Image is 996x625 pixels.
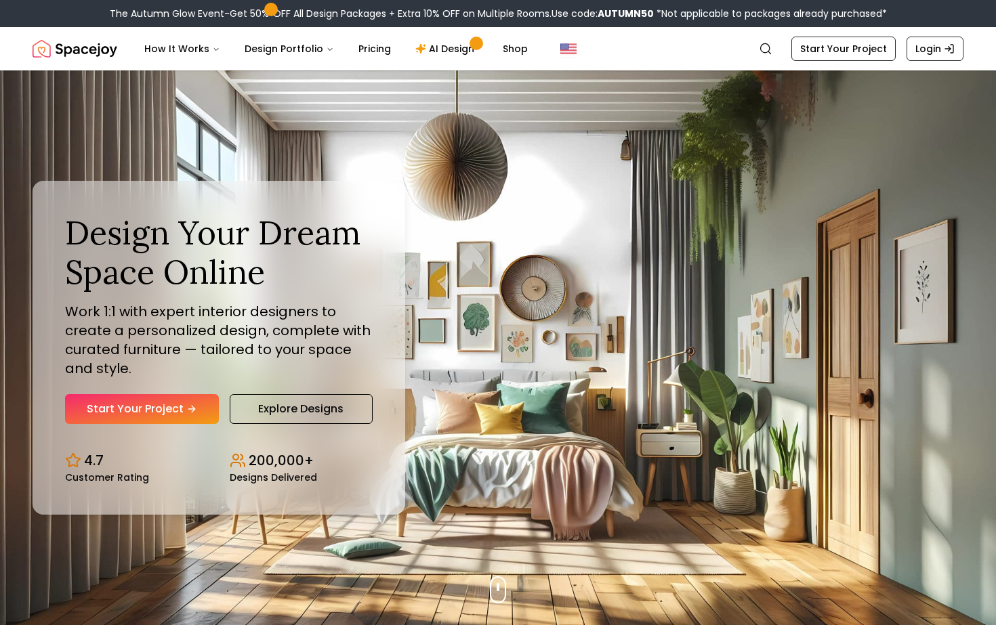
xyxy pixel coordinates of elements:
[404,35,489,62] a: AI Design
[348,35,402,62] a: Pricing
[65,394,219,424] a: Start Your Project
[492,35,539,62] a: Shop
[234,35,345,62] button: Design Portfolio
[230,394,373,424] a: Explore Designs
[110,7,887,20] div: The Autumn Glow Event-Get 50% OFF All Design Packages + Extra 10% OFF on Multiple Rooms.
[907,37,963,61] a: Login
[133,35,231,62] button: How It Works
[791,37,896,61] a: Start Your Project
[133,35,539,62] nav: Main
[65,440,373,482] div: Design stats
[33,35,117,62] img: Spacejoy Logo
[560,41,577,57] img: United States
[230,473,317,482] small: Designs Delivered
[598,7,654,20] b: AUTUMN50
[33,27,963,70] nav: Global
[65,473,149,482] small: Customer Rating
[249,451,314,470] p: 200,000+
[552,7,654,20] span: Use code:
[654,7,887,20] span: *Not applicable to packages already purchased*
[65,213,373,291] h1: Design Your Dream Space Online
[84,451,104,470] p: 4.7
[33,35,117,62] a: Spacejoy
[65,302,373,378] p: Work 1:1 with expert interior designers to create a personalized design, complete with curated fu...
